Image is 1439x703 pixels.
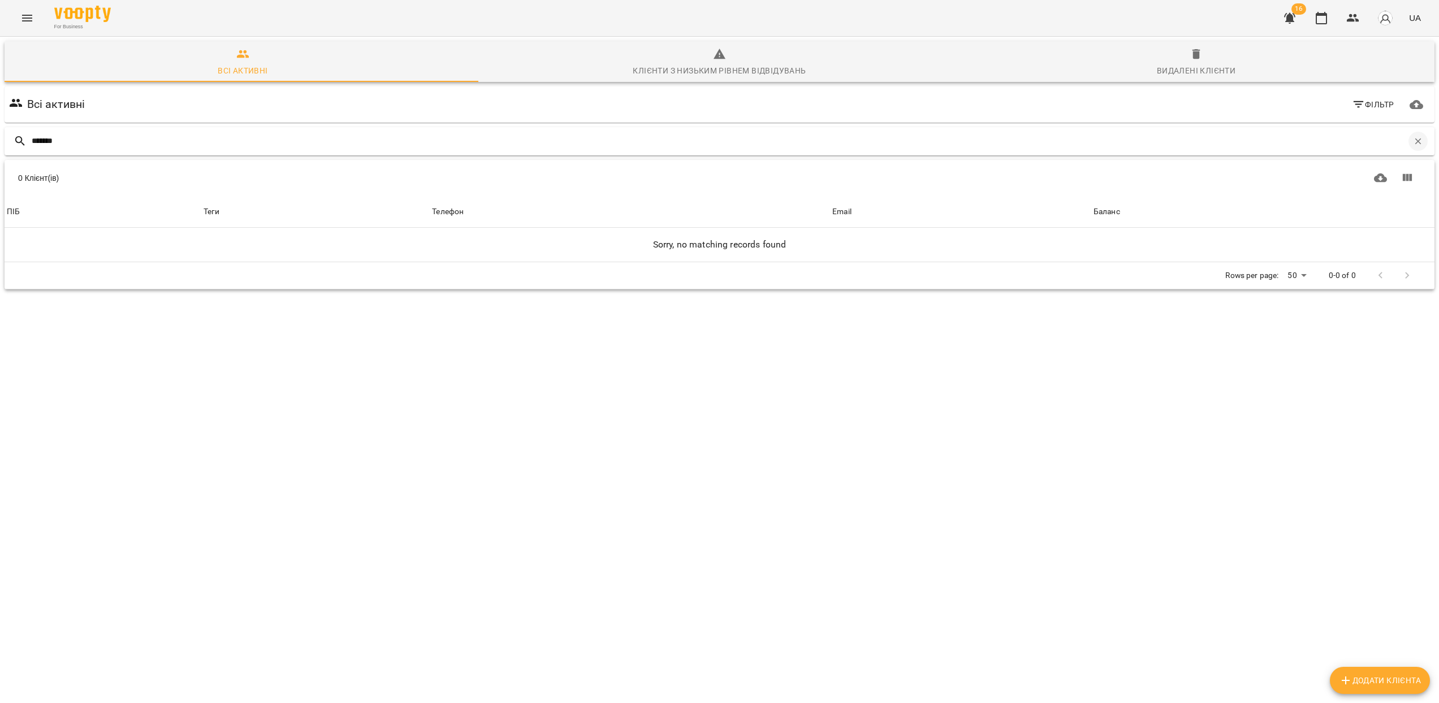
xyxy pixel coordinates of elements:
[204,205,428,219] div: Теги
[1352,98,1394,111] span: Фільтр
[1377,10,1393,26] img: avatar_s.png
[18,172,713,184] div: 0 Клієнт(ів)
[432,205,464,219] div: Телефон
[1157,64,1235,77] div: Видалені клієнти
[5,160,1434,196] div: Table Toolbar
[832,205,1089,219] span: Email
[1405,7,1425,28] button: UA
[1367,164,1394,192] button: Завантажити CSV
[1329,270,1356,281] p: 0-0 of 0
[832,205,852,219] div: Email
[27,96,85,113] h6: Всі активні
[633,64,806,77] div: Клієнти з низьким рівнем відвідувань
[218,64,267,77] div: Всі активні
[1225,270,1278,281] p: Rows per page:
[832,205,852,219] div: Sort
[7,237,1432,253] h6: Sorry, no matching records found
[7,205,20,219] div: ПІБ
[54,23,111,31] span: For Business
[1347,94,1399,115] button: Фільтр
[1409,12,1421,24] span: UA
[432,205,828,219] span: Телефон
[7,205,199,219] span: ПІБ
[1291,3,1306,15] span: 16
[1283,267,1310,284] div: 50
[1394,164,1421,192] button: Показати колонки
[432,205,464,219] div: Sort
[54,6,111,22] img: Voopty Logo
[14,5,41,32] button: Menu
[1094,205,1432,219] span: Баланс
[7,205,20,219] div: Sort
[1094,205,1120,219] div: Баланс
